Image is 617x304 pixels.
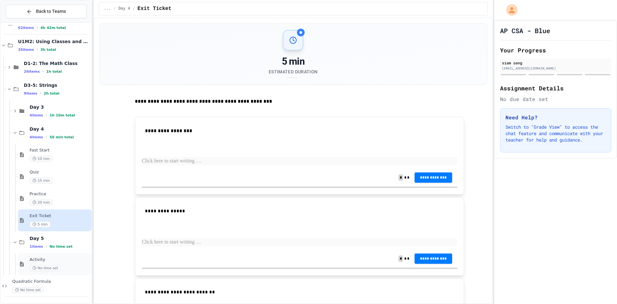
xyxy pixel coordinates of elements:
span: 4h 42m total [40,26,66,30]
span: Activity [30,257,90,263]
span: 20 min [30,199,53,206]
span: Quadratic Formula [12,279,90,284]
span: 1h total [46,69,62,74]
div: My Account [499,3,519,17]
span: No time set [30,265,61,271]
span: Fast Start [30,148,90,153]
span: No time set [49,244,73,249]
span: • [37,47,38,52]
div: Estimated Duration [269,69,317,75]
span: • [46,244,47,249]
span: No time set [12,287,44,293]
span: 3h total [40,48,56,52]
span: 62 items [18,26,34,30]
h2: Your Progress [500,46,611,55]
span: Exit Ticket [30,213,90,219]
span: • [46,134,47,140]
span: 2h total [44,91,59,96]
button: Back to Teams [6,5,86,18]
span: ... [104,6,111,11]
div: 5 min [269,56,317,67]
span: / [113,6,116,11]
span: Day 4 [119,6,130,11]
span: D3-5: Strings [24,82,90,88]
span: Day 4 [30,126,90,132]
span: D1-2: The Math Class [24,60,90,66]
div: No due date set [500,95,611,103]
span: • [46,113,47,118]
span: Exit Ticket [138,5,172,13]
h1: AP CSA - Blue [500,26,550,35]
p: Switch to "Grade View" to access the chat feature and communicate with your teacher for help and ... [505,124,606,143]
span: • [40,91,41,96]
span: • [42,69,44,74]
h2: Assignment Details [500,84,611,93]
h3: Need Help? [505,114,606,121]
span: / [133,6,135,11]
span: Practice [30,191,90,197]
div: [EMAIL_ADDRESS][DOMAIN_NAME] [502,66,609,71]
span: U1M2: Using Classes and Objects [18,39,90,44]
span: Quiz [30,170,90,175]
span: 5 min [30,221,50,227]
span: 4 items [30,113,43,117]
span: 35 items [18,48,34,52]
span: 1 items [30,244,43,249]
span: 10 min [30,156,53,162]
span: 26 items [24,69,40,74]
span: 50 min total [49,135,74,139]
span: 9 items [24,91,37,96]
span: Day 5 [30,235,90,241]
span: 15 min [30,178,53,184]
span: Day 3 [30,104,90,110]
div: siam sang [502,60,609,66]
span: • [37,25,38,30]
span: Back to Teams [36,8,66,15]
span: 1h 10m total [49,113,75,117]
span: 4 items [30,135,43,139]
